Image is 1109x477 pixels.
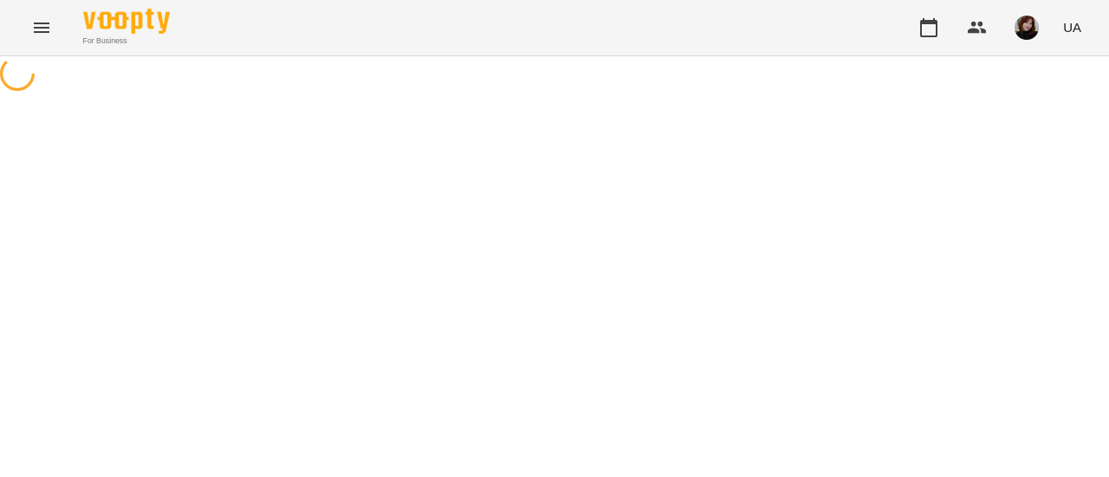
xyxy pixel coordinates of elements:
img: c0394d73d4d57a6b06aa057d87e8ed46.PNG [1015,16,1039,40]
span: UA [1063,18,1081,36]
span: For Business [83,35,170,47]
button: UA [1056,11,1088,43]
button: Menu [21,7,62,48]
img: Voopty Logo [83,9,170,34]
